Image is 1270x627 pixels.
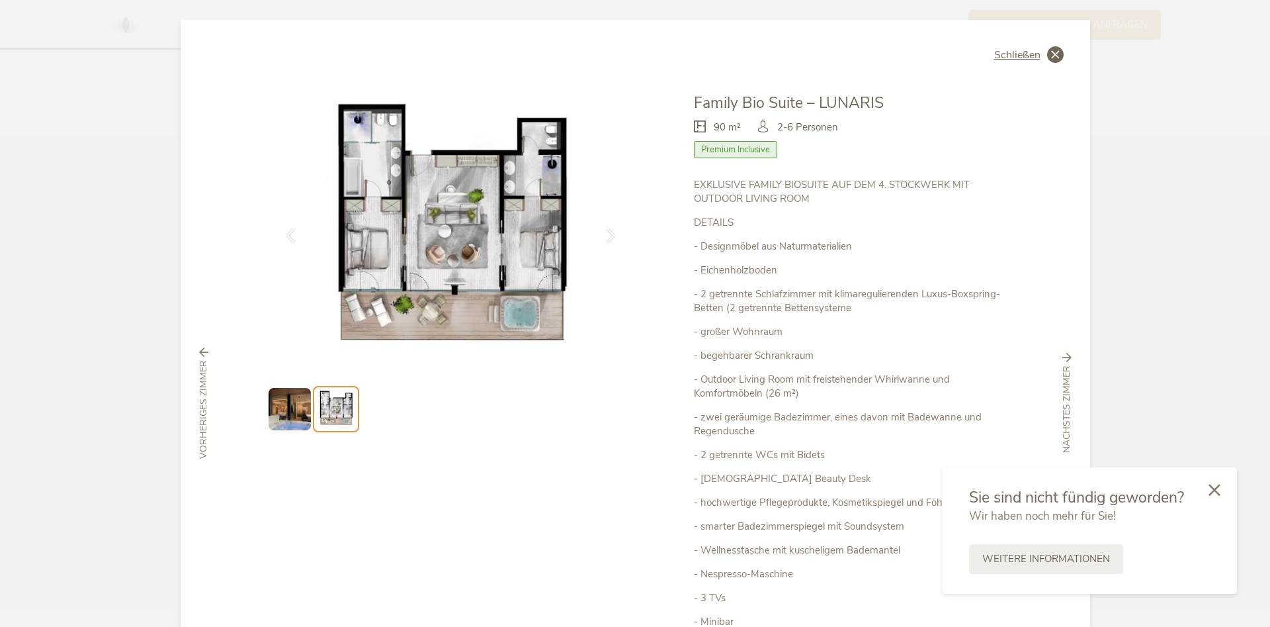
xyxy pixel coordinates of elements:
[694,240,1003,254] p: - Designmöbel aus Naturmaterialien
[982,552,1110,566] span: Weitere Informationen
[694,325,1003,339] p: - großer Wohnraum
[267,93,636,369] img: Family Bio Suite – LUNARIS
[694,591,1003,605] p: - 3 TVs
[694,410,1003,438] p: - zwei geräumige Badezimmer, eines davon mit Badewanne und Regendusche
[969,508,1116,524] span: Wir haben noch mehr für Sie!
[694,496,1003,510] p: - hochwertige Pflegeprodukte, Kosmetikspiegel und Föhn
[694,448,1003,462] p: - 2 getrennte WCs mit Bidets
[694,141,777,158] span: Premium Inclusive
[1060,365,1074,453] span: nächstes Zimmer
[694,349,1003,363] p: - begehbarer Schrankraum
[694,216,1003,230] p: DETAILS
[969,544,1123,574] a: Weitere Informationen
[694,178,1003,206] p: EXKLUSIVE FAMILY BIOSUITE AUF DEM 4. STOCKWERK MIT OUTDOOR LIVING ROOM
[269,388,311,430] img: Preview
[694,567,1003,581] p: - Nespresso-Maschine
[316,389,356,429] img: Preview
[694,472,1003,486] p: - [DEMOGRAPHIC_DATA] Beauty Desk
[969,487,1184,508] span: Sie sind nicht fündig geworden?
[694,264,1003,277] p: - Eichenholzboden
[694,373,1003,401] p: - Outdoor Living Room mit freistehender Whirlwanne und Komfortmöbeln (26 m²)
[197,360,210,459] span: vorheriges Zimmer
[694,544,1003,557] p: - Wellnesstasche mit kuscheligem Bademantel
[694,520,1003,534] p: - smarter Badezimmerspiegel mit Soundsystem
[694,287,1003,315] p: - 2 getrennte Schlafzimmer mit klimaregulierenden Luxus-Boxspring-Betten (2 getrennte Bettensysteme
